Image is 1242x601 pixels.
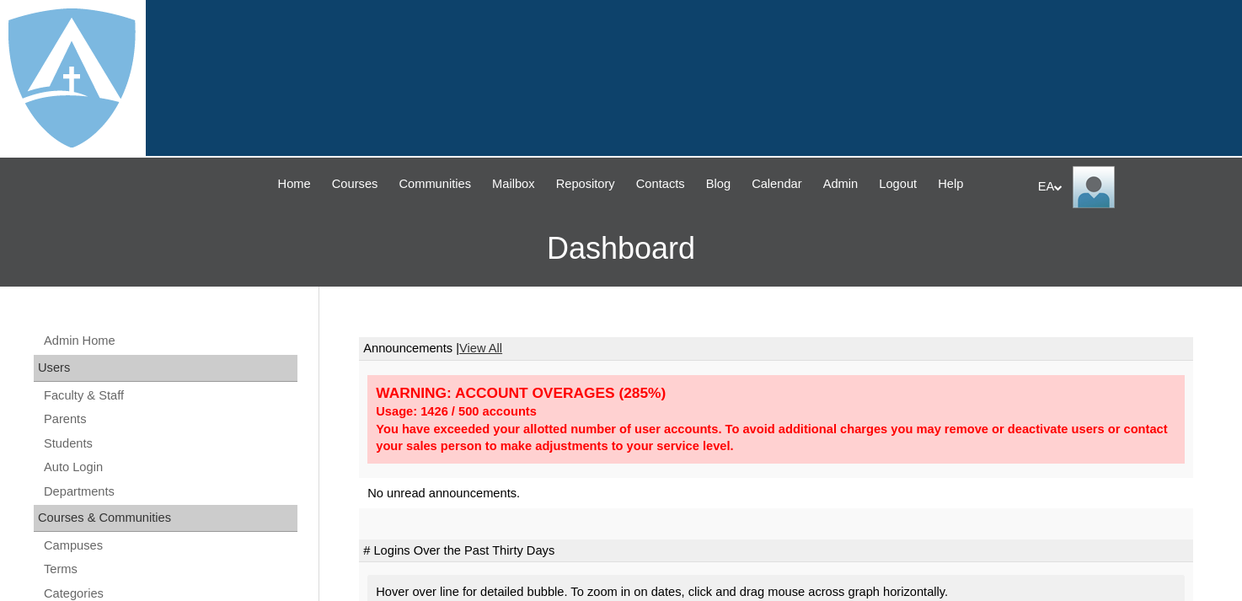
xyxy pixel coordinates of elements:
span: Contacts [636,174,685,194]
a: Mailbox [484,174,543,194]
a: View All [459,341,502,355]
img: EA Administrator [1073,166,1115,208]
a: Admin Home [42,330,297,351]
a: Help [929,174,972,194]
a: Departments [42,481,297,502]
div: Courses & Communities [34,505,297,532]
a: Faculty & Staff [42,385,297,406]
a: Courses [324,174,387,194]
a: Students [42,433,297,454]
img: logo-white.png [8,8,136,148]
a: Repository [548,174,624,194]
span: Admin [823,174,859,194]
div: WARNING: ACCOUNT OVERAGES (285%) [376,384,1176,403]
span: Courses [332,174,378,194]
a: Blog [698,174,739,194]
span: Home [278,174,311,194]
td: Announcements | [359,337,1193,361]
span: Blog [706,174,731,194]
a: Calendar [743,174,810,194]
a: Terms [42,559,297,580]
div: You have exceeded your allotted number of user accounts. To avoid additional charges you may remo... [376,421,1176,455]
span: Communities [399,174,471,194]
span: Logout [879,174,917,194]
a: Campuses [42,535,297,556]
strong: Usage: 1426 / 500 accounts [376,405,537,418]
a: Admin [815,174,867,194]
span: Calendar [752,174,801,194]
a: Contacts [628,174,693,194]
span: Repository [556,174,615,194]
span: Mailbox [492,174,535,194]
td: # Logins Over the Past Thirty Days [359,539,1193,563]
div: EA [1038,166,1225,208]
div: Users [34,355,297,382]
a: Communities [390,174,479,194]
a: Logout [870,174,925,194]
a: Parents [42,409,297,430]
h3: Dashboard [8,211,1234,287]
a: Auto Login [42,457,297,478]
span: Help [938,174,963,194]
td: No unread announcements. [359,478,1193,509]
a: Home [270,174,319,194]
